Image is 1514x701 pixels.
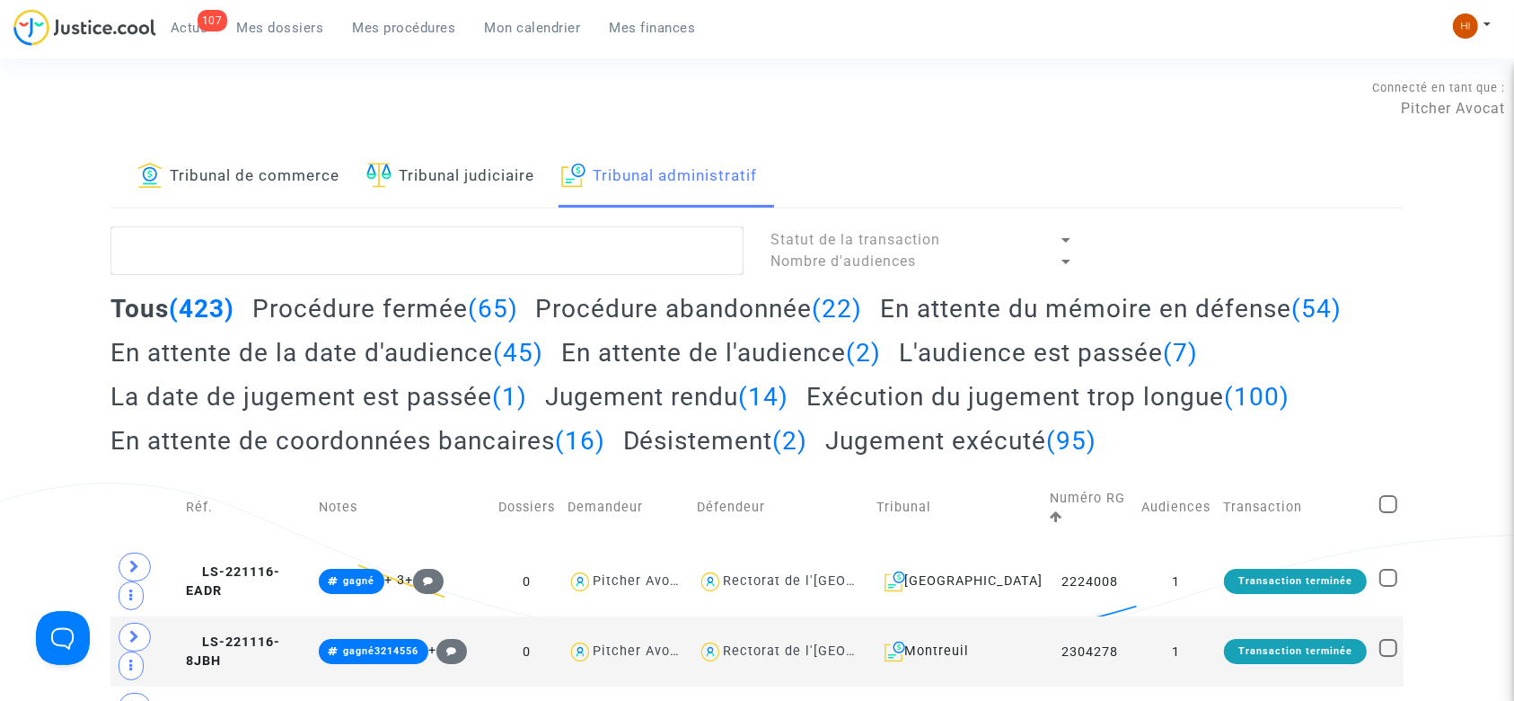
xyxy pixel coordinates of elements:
span: (100) [1224,382,1290,412]
h2: L'audience est passée [899,337,1198,368]
span: (95) [1046,426,1096,456]
span: (45) [493,338,543,368]
span: (2) [847,338,882,368]
div: [GEOGRAPHIC_DATA] [877,571,1038,592]
img: icon-user.svg [698,639,724,665]
h2: En attente du mémoire en défense [880,293,1342,324]
span: Mes dossiers [237,20,324,36]
img: icon-user.svg [568,569,594,595]
div: Transaction terminée [1224,639,1367,664]
iframe: Help Scout Beacon - Open [36,611,90,665]
div: Rectorat de l'[GEOGRAPHIC_DATA] [723,573,952,589]
td: Audiences [1136,469,1218,546]
span: gagné [343,575,374,587]
img: icon-archive.svg [885,641,905,662]
a: Mes finances [595,14,710,41]
span: (14) [739,382,789,412]
h2: En attente de coordonnées bancaires [110,425,605,457]
span: + [428,643,467,658]
img: icon-archive.svg [561,163,585,188]
div: 107 [198,10,227,31]
span: Mes procédures [353,20,456,36]
h2: La date de jugement est passée [110,381,527,413]
a: 107Actus [156,14,223,41]
span: LS-221116-EADR [186,564,280,599]
img: jc-logo.svg [13,9,156,46]
a: Mes dossiers [223,14,339,41]
div: Rectorat de l'[GEOGRAPHIC_DATA] [723,643,952,659]
a: Tribunal judiciaire [366,146,534,208]
h2: Désistement [623,425,808,457]
span: Mes finances [610,20,696,36]
span: (65) [468,294,518,324]
span: Nombre d'audiences [770,253,916,270]
img: icon-user.svg [698,569,724,595]
td: Réf. [180,469,312,546]
div: Pitcher Avocat [593,573,691,589]
h2: Procédure fermée [252,293,518,324]
img: icon-archive.svg [885,571,905,592]
span: (22) [812,294,862,324]
td: 2304278 [1043,617,1135,687]
td: Numéro RG [1043,469,1135,546]
h2: En attente de la date d'audience [110,337,543,368]
td: Transaction [1218,469,1373,546]
h2: Jugement exécuté [825,425,1096,457]
span: + [405,572,444,588]
span: Mon calendrier [485,20,581,36]
span: (1) [492,382,527,412]
span: (2) [773,426,808,456]
td: 1 [1136,546,1218,617]
a: Tribunal de commerce [137,146,339,208]
h2: Tous [110,293,234,324]
span: (16) [555,426,605,456]
h2: Exécution du jugement trop longue [806,381,1290,413]
img: icon-faciliter-sm.svg [366,163,392,188]
img: fc99b196863ffcca57bb8fe2645aafd9 [1453,13,1478,39]
td: Demandeur [561,469,691,546]
td: 0 [492,617,561,687]
td: Dossiers [492,469,561,546]
span: gagné3214556 [343,645,418,657]
span: LS-221116-8JBH [186,634,280,670]
span: Statut de la transaction [770,231,940,248]
td: Tribunal [871,469,1044,546]
div: Transaction terminée [1224,569,1367,594]
td: 0 [492,546,561,617]
h2: Procédure abandonnée [535,293,862,324]
span: Actus [171,20,208,36]
td: Notes [312,469,492,546]
span: (54) [1291,294,1342,324]
span: Connecté en tant que : [1372,81,1505,94]
span: (423) [169,294,234,324]
div: Montreuil [877,641,1038,662]
span: + 3 [384,572,405,588]
td: 1 [1136,617,1218,687]
div: Pitcher Avocat [593,643,691,659]
span: (7) [1163,338,1198,368]
h2: En attente de l'audience [561,337,882,368]
td: 2224008 [1043,546,1135,617]
img: icon-banque.svg [137,163,163,188]
a: Mon calendrier [471,14,595,41]
td: Défendeur [691,469,871,546]
img: icon-user.svg [568,639,594,665]
a: Tribunal administratif [561,146,757,208]
a: Mes procédures [339,14,471,41]
h2: Jugement rendu [545,381,789,413]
